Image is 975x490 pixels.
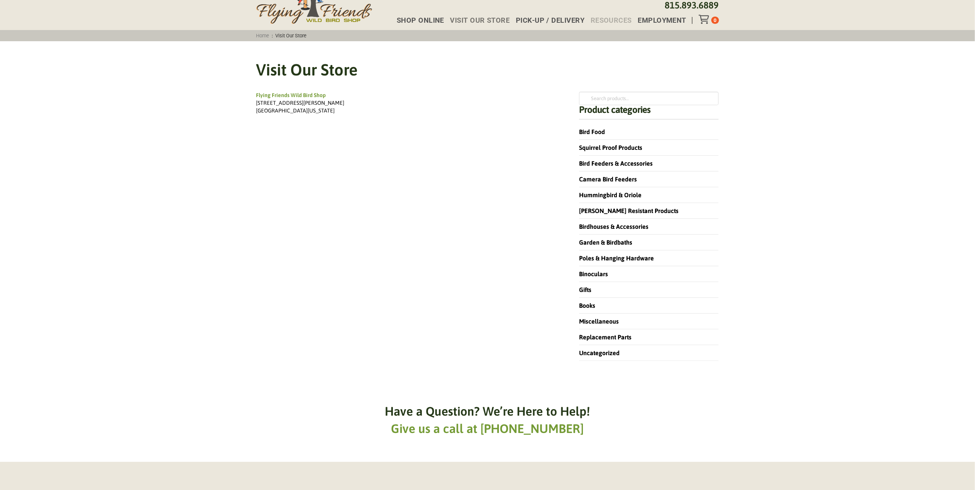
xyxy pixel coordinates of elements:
[254,33,309,39] span: :
[579,334,631,341] a: Replacement Parts
[516,17,584,24] span: Pick-up / Delivery
[256,59,719,81] h1: Visit Our Store
[579,176,637,183] a: Camera Bird Feeders
[579,191,642,198] a: Hummingbird & Oriole
[391,17,444,24] a: Shop Online
[450,17,510,24] span: Visit Our Store
[273,33,309,39] span: Visit Our Store
[579,128,605,135] a: Bird Food
[631,17,686,24] a: Employment
[256,99,557,114] div: [STREET_ADDRESS][PERSON_NAME] [GEOGRAPHIC_DATA][US_STATE]
[579,302,595,309] a: Books
[699,15,711,24] div: Toggle Off Canvas Content
[510,17,584,24] a: Pick-up / Delivery
[579,255,654,262] a: Poles & Hanging Hardware
[579,349,620,356] a: Uncategorized
[584,17,632,24] a: Resources
[591,17,632,24] span: Resources
[579,105,719,119] h4: Product categories
[579,223,648,230] a: Birdhouses & Accessories
[579,144,642,151] a: Squirrel Proof Products
[391,421,584,436] a: Give us a call at [PHONE_NUMBER]
[579,92,719,105] input: Search products…
[638,17,686,24] span: Employment
[397,17,444,24] span: Shop Online
[579,286,591,293] a: Gifts
[579,160,653,167] a: Bird Feeders & Accessories
[385,403,590,420] h6: Have a Question? We’re Here to Help!
[579,318,619,325] a: Miscellaneous
[579,270,608,277] a: Binoculars
[714,17,716,23] span: 0
[254,33,272,39] a: Home
[579,239,632,246] a: Garden & Birdbaths
[444,17,510,24] a: Visit Our Store
[579,207,679,214] a: [PERSON_NAME] Resistant Products
[256,92,557,99] div: Flying Friends Wild Bird Shop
